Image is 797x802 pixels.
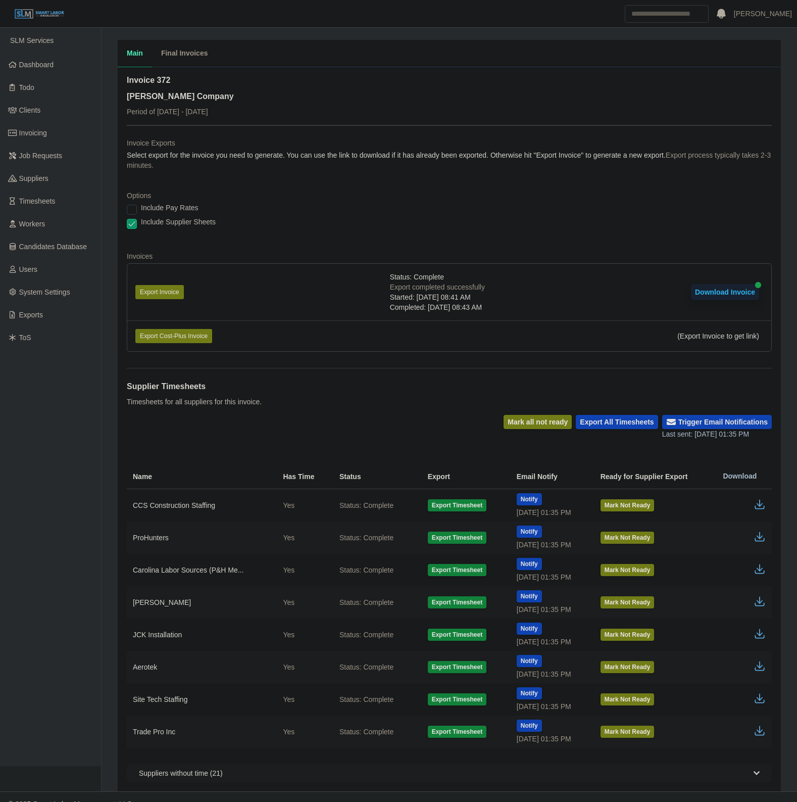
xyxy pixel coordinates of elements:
[141,203,198,213] label: Include Pay Rates
[127,381,262,393] h1: Supplier Timesheets
[19,265,38,273] span: Users
[734,9,792,19] a: [PERSON_NAME]
[152,40,217,67] button: Final Invoices
[127,74,234,86] h2: Invoice 372
[275,489,331,522] td: Yes
[428,661,486,673] button: Export Timesheet
[601,726,655,738] button: Mark Not Ready
[339,597,393,607] span: Status: Complete
[19,83,34,91] span: Todo
[601,661,655,673] button: Mark Not Ready
[517,526,542,538] button: Notify
[428,629,486,641] button: Export Timesheet
[19,106,41,114] span: Clients
[517,507,584,517] div: [DATE] 01:35 PM
[517,558,542,570] button: Notify
[127,651,275,683] td: Aerotek
[19,61,54,69] span: Dashboard
[428,564,486,576] button: Export Timesheet
[625,5,709,23] input: Search
[601,596,655,608] button: Mark Not Ready
[127,107,234,117] p: Period of [DATE] - [DATE]
[390,272,444,282] span: Status: Complete
[339,500,393,510] span: Status: Complete
[592,464,715,489] th: Ready for Supplier Export
[331,464,420,489] th: Status
[601,499,655,511] button: Mark Not Ready
[517,637,584,647] div: [DATE] 01:35 PM
[517,604,584,615] div: [DATE] 01:35 PM
[339,533,393,543] span: Status: Complete
[275,651,331,683] td: Yes
[339,662,393,672] span: Status: Complete
[517,540,584,550] div: [DATE] 01:35 PM
[601,532,655,544] button: Mark Not Ready
[14,9,65,20] img: SLM Logo
[19,129,47,137] span: Invoicing
[662,429,772,440] div: Last sent: [DATE] 01:35 PM
[576,415,658,429] button: Export All Timesheets
[127,138,772,148] dt: Invoice Exports
[127,150,772,170] dd: Select export for the invoice you need to generate. You can use the link to download if it has al...
[19,288,70,296] span: System Settings
[390,292,485,302] div: Started: [DATE] 08:41 AM
[339,694,393,704] span: Status: Complete
[19,243,87,251] span: Candidates Database
[517,687,542,699] button: Notify
[127,554,275,586] td: Carolina Labor Sources (P&H Me...
[390,302,485,312] div: Completed: [DATE] 08:43 AM
[127,464,275,489] th: Name
[517,590,542,602] button: Notify
[517,623,542,635] button: Notify
[601,629,655,641] button: Mark Not Ready
[428,596,486,608] button: Export Timesheet
[517,655,542,667] button: Notify
[127,586,275,619] td: [PERSON_NAME]
[715,464,772,489] th: Download
[19,152,63,160] span: Job Requests
[601,564,655,576] button: Mark Not Ready
[390,282,485,292] div: Export completed successfully
[127,191,772,201] dt: Options
[127,522,275,554] td: ProHunters
[275,716,331,748] td: Yes
[127,683,275,716] td: Site Tech Staffing
[19,334,31,342] span: ToS
[517,720,542,732] button: Notify
[662,415,772,429] button: Trigger Email Notifications
[275,586,331,619] td: Yes
[127,489,275,522] td: CCS Construction Staffing
[135,329,212,343] button: Export Cost-Plus Invoice
[118,40,152,67] button: Main
[275,554,331,586] td: Yes
[428,693,486,705] button: Export Timesheet
[517,734,584,744] div: [DATE] 01:35 PM
[509,464,592,489] th: Email Notify
[339,565,393,575] span: Status: Complete
[19,311,43,319] span: Exports
[127,716,275,748] td: Trade Pro Inc
[275,464,331,489] th: Has Time
[127,397,262,407] p: Timesheets for all suppliers for this invoice.
[127,90,234,103] h3: [PERSON_NAME] Company
[428,499,486,511] button: Export Timesheet
[420,464,509,489] th: Export
[428,726,486,738] button: Export Timesheet
[127,619,275,651] td: JCK Installation
[517,493,542,505] button: Notify
[275,683,331,716] td: Yes
[504,415,572,429] button: Mark all not ready
[139,768,223,778] span: Suppliers without time (21)
[19,174,48,182] span: Suppliers
[275,619,331,651] td: Yes
[127,251,772,261] dt: Invoices
[517,669,584,679] div: [DATE] 01:35 PM
[19,220,45,228] span: Workers
[339,630,393,640] span: Status: Complete
[135,285,184,299] button: Export Invoice
[691,284,759,300] button: Download Invoice
[10,36,54,44] span: SLM Services
[677,332,759,340] span: (Export Invoice to get link)
[275,522,331,554] td: Yes
[127,764,772,782] button: Suppliers without time (21)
